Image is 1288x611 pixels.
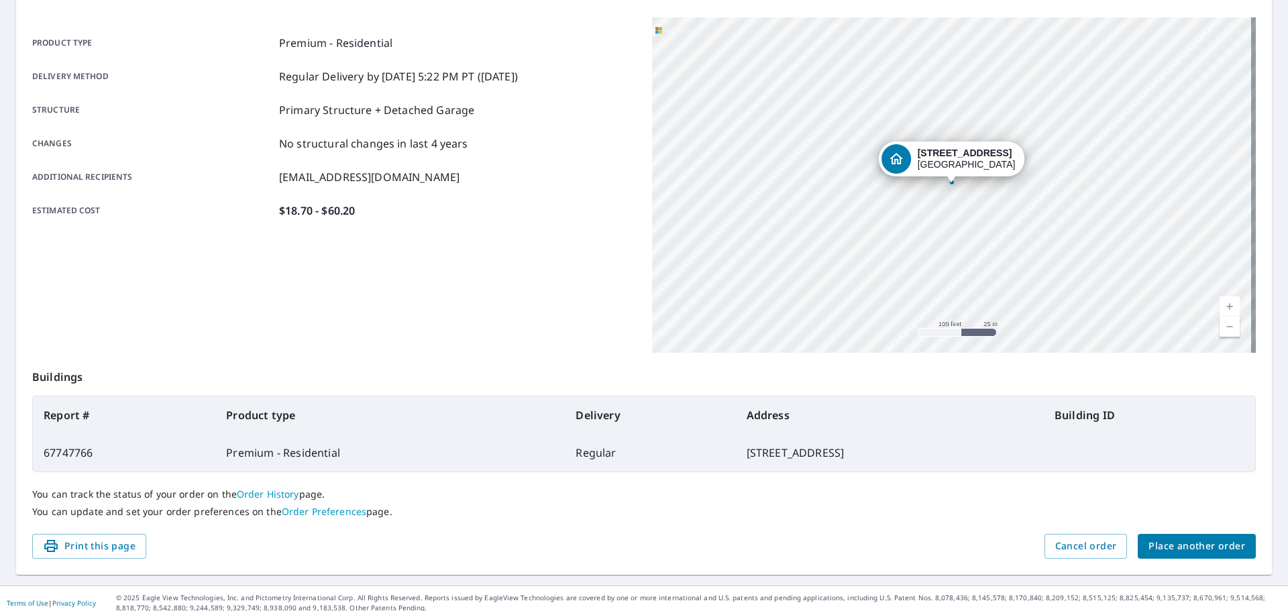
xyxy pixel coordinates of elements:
[215,396,565,434] th: Product type
[215,434,565,471] td: Premium - Residential
[52,598,96,608] a: Privacy Policy
[32,68,274,85] p: Delivery method
[32,102,274,118] p: Structure
[32,135,274,152] p: Changes
[7,598,48,608] a: Terms of Use
[32,506,1256,518] p: You can update and set your order preferences on the page.
[279,135,468,152] p: No structural changes in last 4 years
[279,68,518,85] p: Regular Delivery by [DATE] 5:22 PM PT ([DATE])
[7,599,96,607] p: |
[736,434,1044,471] td: [STREET_ADDRESS]
[1220,296,1240,317] a: Current Level 18, Zoom In
[279,203,355,219] p: $18.70 - $60.20
[918,148,1016,170] div: [GEOGRAPHIC_DATA]
[279,35,392,51] p: Premium - Residential
[32,203,274,219] p: Estimated cost
[918,148,1012,158] strong: [STREET_ADDRESS]
[1055,538,1117,555] span: Cancel order
[279,102,474,118] p: Primary Structure + Detached Garage
[32,534,146,559] button: Print this page
[282,505,366,518] a: Order Preferences
[32,488,1256,500] p: You can track the status of your order on the page.
[736,396,1044,434] th: Address
[43,538,136,555] span: Print this page
[1138,534,1256,559] button: Place another order
[32,353,1256,396] p: Buildings
[32,169,274,185] p: Additional recipients
[279,169,460,185] p: [EMAIL_ADDRESS][DOMAIN_NAME]
[237,488,299,500] a: Order History
[879,142,1025,183] div: Dropped pin, building 1, Residential property, 1771 N Garfield Ave Fresno, CA 93723
[33,396,215,434] th: Report #
[565,434,735,471] td: Regular
[1044,396,1255,434] th: Building ID
[565,396,735,434] th: Delivery
[1044,534,1128,559] button: Cancel order
[1148,538,1245,555] span: Place another order
[33,434,215,471] td: 67747766
[32,35,274,51] p: Product type
[1220,317,1240,337] a: Current Level 18, Zoom Out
